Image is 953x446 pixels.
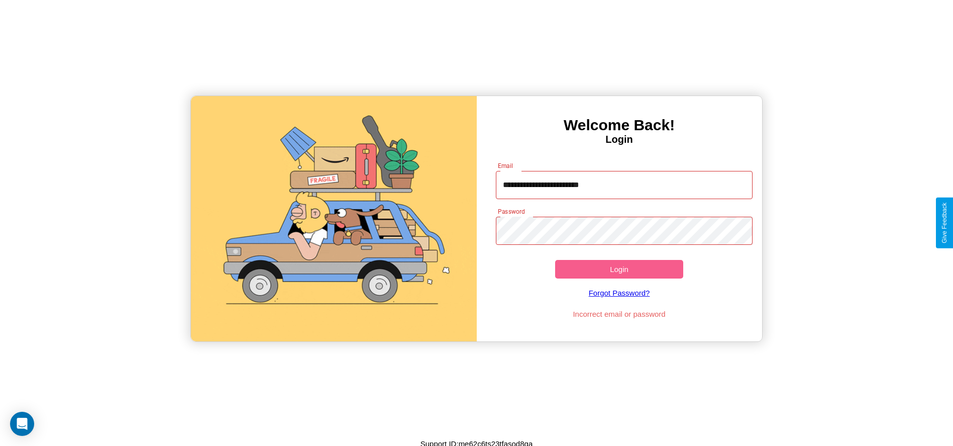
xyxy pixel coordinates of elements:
label: Password [498,207,524,216]
a: Forgot Password? [491,279,748,307]
div: Give Feedback [941,203,948,243]
p: Incorrect email or password [491,307,748,321]
button: Login [555,260,684,279]
h4: Login [477,134,762,145]
div: Open Intercom Messenger [10,412,34,436]
h3: Welcome Back! [477,117,762,134]
img: gif [191,96,476,341]
label: Email [498,161,513,170]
